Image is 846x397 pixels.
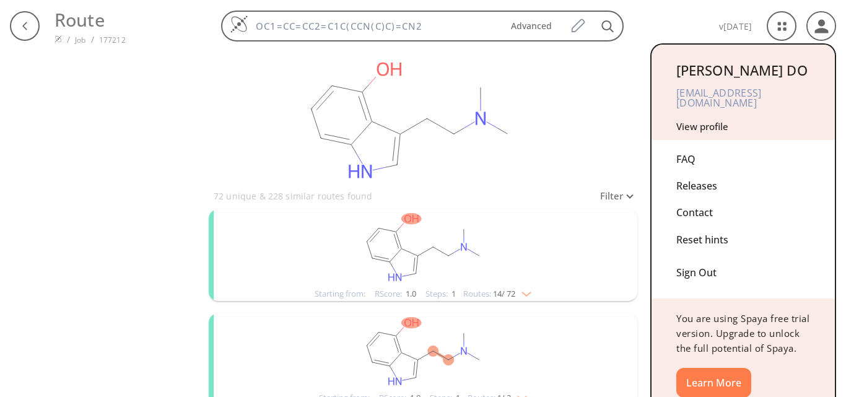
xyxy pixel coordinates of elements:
div: [PERSON_NAME] DO [676,63,810,77]
div: FAQ [676,146,810,173]
div: Releases [676,173,810,199]
div: Contact [676,199,810,226]
a: View profile [676,120,728,133]
div: Reset hints [676,227,810,253]
span: You are using Spaya free trial version. Upgrade to unlock the full potential of Spaya. [676,312,809,354]
div: Sign Out [676,253,810,286]
div: [EMAIL_ADDRESS][DOMAIN_NAME] [676,77,810,119]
